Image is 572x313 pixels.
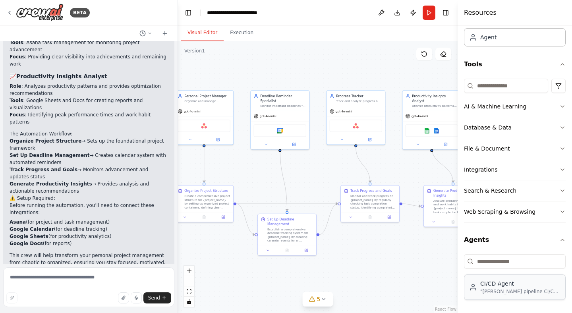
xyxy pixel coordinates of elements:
div: Search & Research [464,187,516,195]
div: Set Up Deadline ManagementEstablish a comprehensive deadline tracking system for {project_name} b... [257,214,317,256]
button: Open in side panel [381,214,397,220]
div: Organize Project StructureCreate a comprehensive project structure for {project_name} by setting ... [174,185,234,222]
div: Create a comprehensive project structure for {project_name} by setting up organized project conta... [184,194,230,209]
button: toggle interactivity [184,297,194,307]
button: Visual Editor [181,25,224,41]
strong: Google Docs [10,241,43,246]
div: File & Document [464,145,510,153]
li: (for productivity analytics) [10,233,168,240]
strong: Organize Project Structure [10,138,81,144]
li: → Creates calendar system with automated reminders [10,152,168,166]
div: Set Up Deadline Management [267,217,313,226]
nav: breadcrumb [207,9,275,17]
a: React Flow attribution [435,307,456,311]
div: Agents [464,251,566,307]
strong: Asana [10,219,26,225]
div: Agent [480,33,497,41]
button: Open in side panel [205,137,231,142]
div: Track Progress and Goals [350,188,392,193]
strong: Track Progress and Goals [10,167,77,172]
div: Monitor and track progress on {project_name} by regularly checking task completion status, identi... [350,194,396,209]
li: → Sets up the foundational project framework [10,137,168,152]
li: (for project and task management) [10,218,168,226]
span: gpt-4o-mini [336,110,352,114]
strong: Generate Productivity Insights [10,181,92,187]
button: Hide right sidebar [440,7,451,18]
g: Edge from b8b7b6e0-99bf-45b4-ba7c-267f160a3377 to 93101e62-4efa-4f23-895d-167a7e8d1338 [319,201,338,237]
div: BETA [70,8,90,17]
div: Generate Productivity Insights [433,188,479,198]
button: zoom out [184,276,194,286]
button: Search & Research [464,180,566,201]
div: Productivity Insights AnalystAnalyze productivity patterns for {project_name}, identify trends in... [402,90,461,149]
span: 5 [317,295,321,303]
button: AI & Machine Learning [464,96,566,117]
strong: Role [10,83,21,89]
strong: Productivity Insights Analyst [16,73,107,79]
h2: The Automation Workflow: [10,130,168,137]
div: Progress TrackerTrack and analyze progress on {project_name} goals, monitor task completion rates... [326,90,385,145]
button: Switch to previous chat [136,29,155,38]
div: Organize and manage {project_name} by creating structured project plans, tracking milestones, and... [184,99,230,103]
div: Track and analyze progress on {project_name} goals, monitor task completion rates, update project... [336,99,382,103]
button: Execution [224,25,260,41]
h3: 📈 [10,72,168,80]
g: Edge from 93101e62-4efa-4f23-895d-167a7e8d1338 to a5d970e2-ef15-4306-82a1-6acde52e503c [402,201,421,209]
div: Integrations [464,166,497,174]
strong: Focus [10,112,25,118]
g: Edge from ea5453ab-29ee-4e4a-bc50-eec4d6c3df33 to b8b7b6e0-99bf-45b4-ba7c-267f160a3377 [236,201,255,237]
div: React Flow controls [184,266,194,307]
button: Integrations [464,159,566,180]
span: gpt-4o-mini [260,114,276,118]
button: File & Document [464,138,566,159]
li: : Asana task management for monitoring project advancement [10,39,168,53]
li: : Providing clear visibility into achievements and remaining work [10,53,168,68]
li: : Google Sheets and Docs for creating reports and visualizations [10,97,168,111]
button: Open in side panel [298,247,314,253]
g: Edge from 270e61df-a0e9-4dcb-be48-8d6ec19b2631 to 93101e62-4efa-4f23-895d-167a7e8d1338 [354,147,373,183]
div: Database & Data [464,124,512,131]
div: Productivity Insights Analyst [412,94,458,103]
img: Google docs [434,128,439,133]
div: Deadline Reminder SpecialistMonitor important deadlines for {project_name}, create calendar event... [250,90,309,149]
button: Open in side panel [280,141,307,147]
li: (for deadline tracking) [10,226,168,233]
div: Crew [464,4,566,53]
button: No output available [277,247,297,253]
g: Edge from eed0739c-c38f-4816-9150-4f55e8ce48fd to ea5453ab-29ee-4e4a-bc50-eec4d6c3df33 [202,147,207,183]
div: Deadline Reminder Specialist [260,94,306,103]
div: Personal Project Manager [184,94,230,99]
div: Personal Project ManagerOrganize and manage {project_name} by creating structured project plans, ... [174,90,234,145]
li: → Provides analysis and actionable recommendations [10,180,168,195]
button: fit view [184,286,194,297]
p: This crew will help transform your personal project management from chaotic to organized, ensurin... [10,252,168,273]
img: Asana [353,123,359,129]
button: Click to speak your automation idea [131,292,142,303]
button: Database & Data [464,117,566,138]
div: Version 1 [184,48,205,54]
strong: Tools [10,98,23,103]
div: Establish a comprehensive deadline tracking system for {project_name} by creating calendar events... [267,227,313,242]
button: 5 [303,292,333,307]
button: Hide left sidebar [183,7,194,18]
button: Improve this prompt [6,292,17,303]
h4: Resources [464,8,497,17]
li: : Analyzes productivity patterns and provides optimization recommendations [10,83,168,97]
button: zoom in [184,266,194,276]
div: Tools [464,75,566,229]
strong: Set Up Deadline Management [10,153,89,158]
span: gpt-4o-mini [184,110,201,114]
div: Track Progress and GoalsMonitor and track progress on {project_name} by regularly checking task c... [340,185,400,222]
img: Google calendar [277,128,283,133]
li: → Monitors advancement and updates status [10,166,168,180]
g: Edge from ea5453ab-29ee-4e4a-bc50-eec4d6c3df33 to 93101e62-4efa-4f23-895d-167a7e8d1338 [236,201,338,206]
div: Web Scraping & Browsing [464,208,535,216]
span: Send [148,295,160,301]
g: Edge from b3908e2d-f154-45cf-8625-4f4b1cc81a67 to b8b7b6e0-99bf-45b4-ba7c-267f160a3377 [278,147,290,211]
img: Asana [201,123,207,129]
div: Analyze productivity patterns and work habits for {project_name} by examining task completion tim... [433,199,479,214]
span: gpt-4o-mini [412,114,428,118]
div: AI & Machine Learning [464,102,526,110]
div: Monitor important deadlines for {project_name}, create calendar events, send timely reminders, an... [260,104,306,108]
li: (for reports) [10,240,168,247]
